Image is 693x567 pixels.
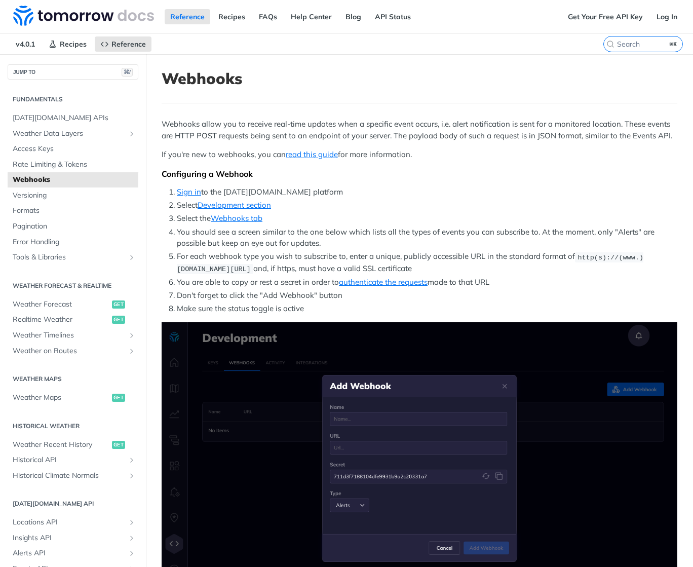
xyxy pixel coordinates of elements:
[13,393,109,403] span: Weather Maps
[112,441,125,449] span: get
[177,303,677,315] li: Make sure the status toggle is active
[340,9,367,24] a: Blog
[177,200,677,211] li: Select
[13,160,136,170] span: Rate Limiting & Tokens
[177,253,643,273] span: http(s)://(www.)[DOMAIN_NAME][URL]
[177,187,201,197] a: Sign in
[651,9,683,24] a: Log In
[128,347,136,355] button: Show subpages for Weather on Routes
[13,113,136,123] span: [DATE][DOMAIN_NAME] APIs
[286,149,338,159] a: read this guide
[8,126,138,141] a: Weather Data LayersShow subpages for Weather Data Layers
[13,440,109,450] span: Weather Recent History
[13,533,125,543] span: Insights API
[8,64,138,80] button: JUMP TO⌘/
[177,290,677,301] li: Don't forget to click the "Add Webhook" button
[8,499,138,508] h2: [DATE][DOMAIN_NAME] API
[128,130,136,138] button: Show subpages for Weather Data Layers
[8,110,138,126] a: [DATE][DOMAIN_NAME] APIs
[13,471,125,481] span: Historical Climate Normals
[8,188,138,203] a: Versioning
[162,69,677,88] h1: Webhooks
[339,277,428,287] a: authenticate the requests
[8,297,138,312] a: Weather Forecastget
[8,390,138,405] a: Weather Mapsget
[13,221,136,232] span: Pagination
[198,200,271,210] a: Development section
[112,316,125,324] span: get
[13,144,136,154] span: Access Keys
[162,149,677,161] p: If you're new to webhooks, you can for more information.
[213,9,251,24] a: Recipes
[13,252,125,262] span: Tools & Libraries
[8,219,138,234] a: Pagination
[285,9,337,24] a: Help Center
[211,213,262,223] a: Webhooks tab
[8,328,138,343] a: Weather TimelinesShow subpages for Weather Timelines
[667,39,680,49] kbd: ⌘K
[43,36,92,52] a: Recipes
[112,300,125,309] span: get
[13,175,136,185] span: Webhooks
[8,95,138,104] h2: Fundamentals
[128,331,136,339] button: Show subpages for Weather Timelines
[13,237,136,247] span: Error Handling
[8,374,138,384] h2: Weather Maps
[13,548,125,558] span: Alerts API
[128,472,136,480] button: Show subpages for Historical Climate Normals
[8,203,138,218] a: Formats
[8,344,138,359] a: Weather on RoutesShow subpages for Weather on Routes
[122,68,133,77] span: ⌘/
[8,531,138,546] a: Insights APIShow subpages for Insights API
[8,515,138,530] a: Locations APIShow subpages for Locations API
[128,456,136,464] button: Show subpages for Historical API
[177,251,677,275] li: For each webhook type you wish to subscribe to, enter a unique, publicly accessible URL in the st...
[60,40,87,49] span: Recipes
[13,191,136,201] span: Versioning
[162,119,677,141] p: Webhooks allow you to receive real-time updates when a specific event occurs, i.e. alert notifica...
[13,299,109,310] span: Weather Forecast
[177,277,677,288] li: You are able to copy or rest a secret in order to made to that URL
[8,312,138,327] a: Realtime Weatherget
[8,157,138,172] a: Rate Limiting & Tokens
[8,452,138,468] a: Historical APIShow subpages for Historical API
[162,169,677,179] div: Configuring a Webhook
[8,235,138,250] a: Error Handling
[10,36,41,52] span: v4.0.1
[562,9,648,24] a: Get Your Free API Key
[177,186,677,198] li: to the [DATE][DOMAIN_NAME] platform
[606,40,614,48] svg: Search
[8,437,138,452] a: Weather Recent Historyget
[128,549,136,557] button: Show subpages for Alerts API
[13,346,125,356] span: Weather on Routes
[128,518,136,526] button: Show subpages for Locations API
[13,6,154,26] img: Tomorrow.io Weather API Docs
[253,9,283,24] a: FAQs
[13,129,125,139] span: Weather Data Layers
[13,517,125,527] span: Locations API
[13,330,125,341] span: Weather Timelines
[13,206,136,216] span: Formats
[13,455,125,465] span: Historical API
[95,36,151,52] a: Reference
[8,546,138,561] a: Alerts APIShow subpages for Alerts API
[8,281,138,290] h2: Weather Forecast & realtime
[177,213,677,224] li: Select the
[111,40,146,49] span: Reference
[8,172,138,187] a: Webhooks
[177,226,677,249] li: You should see a screen similar to the one below which lists all the types of events you can subs...
[369,9,416,24] a: API Status
[8,468,138,483] a: Historical Climate NormalsShow subpages for Historical Climate Normals
[8,250,138,265] a: Tools & LibrariesShow subpages for Tools & Libraries
[165,9,210,24] a: Reference
[13,315,109,325] span: Realtime Weather
[128,253,136,261] button: Show subpages for Tools & Libraries
[8,141,138,157] a: Access Keys
[128,534,136,542] button: Show subpages for Insights API
[8,422,138,431] h2: Historical Weather
[112,394,125,402] span: get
